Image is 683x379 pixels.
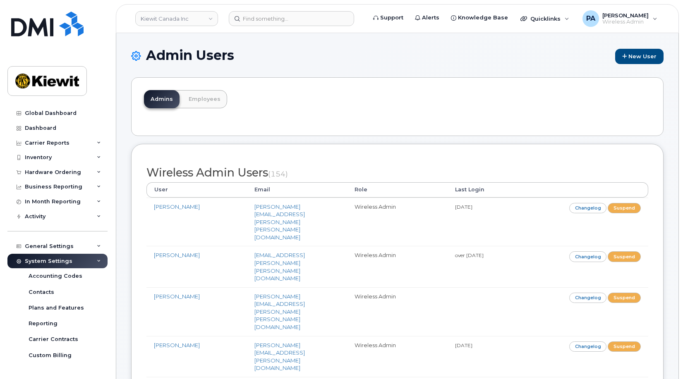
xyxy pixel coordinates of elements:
[455,204,472,210] small: [DATE]
[608,293,641,303] a: Suspend
[569,341,607,352] a: Changelog
[268,169,288,178] small: (154)
[347,287,448,336] td: Wireless Admin
[569,293,607,303] a: Changelog
[569,203,607,213] a: Changelog
[254,293,305,330] a: [PERSON_NAME][EMAIL_ADDRESS][PERSON_NAME][PERSON_NAME][DOMAIN_NAME]
[247,182,347,197] th: Email
[146,182,247,197] th: User
[569,251,607,262] a: Changelog
[154,252,200,258] a: [PERSON_NAME]
[144,90,180,108] a: Admins
[615,49,664,64] a: New User
[608,203,641,213] a: Suspend
[154,293,200,300] a: [PERSON_NAME]
[131,48,664,64] h1: Admin Users
[347,336,448,377] td: Wireless Admin
[608,251,641,262] a: Suspend
[146,167,648,179] h2: Wireless Admin Users
[254,252,305,281] a: [EMAIL_ADDRESS][PERSON_NAME][PERSON_NAME][DOMAIN_NAME]
[154,203,200,210] a: [PERSON_NAME]
[182,90,227,108] a: Employees
[347,198,448,246] td: Wireless Admin
[647,343,677,373] iframe: Messenger Launcher
[254,203,305,241] a: [PERSON_NAME][EMAIL_ADDRESS][PERSON_NAME][PERSON_NAME][DOMAIN_NAME]
[608,341,641,352] a: Suspend
[347,246,448,287] td: Wireless Admin
[455,342,472,348] small: [DATE]
[448,182,548,197] th: Last Login
[455,252,484,258] small: over [DATE]
[347,182,448,197] th: Role
[254,342,305,372] a: [PERSON_NAME][EMAIL_ADDRESS][PERSON_NAME][DOMAIN_NAME]
[154,342,200,348] a: [PERSON_NAME]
